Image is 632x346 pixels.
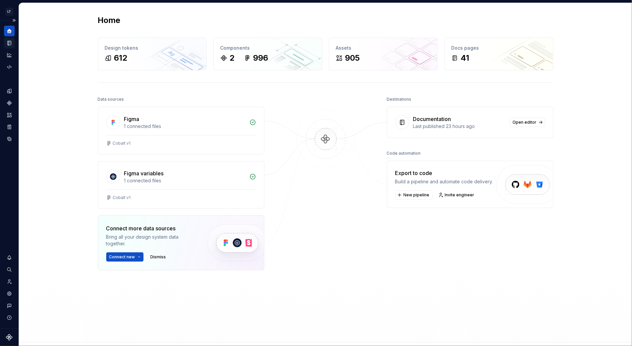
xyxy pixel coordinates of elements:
a: Figma variables1 connected filesCobalt v1 [98,161,264,209]
a: Figma1 connected filesCobalt v1 [98,107,264,154]
h2: Home [98,15,121,26]
a: Code automation [4,62,15,72]
div: Data sources [98,95,124,104]
div: Documentation [413,115,451,123]
button: Contact support [4,300,15,311]
div: 996 [253,53,268,63]
a: Invite team [4,276,15,287]
span: Open editor [513,120,537,125]
div: Cobalt v1 [113,195,131,200]
div: LT [5,8,13,16]
a: Invite engineer [437,190,477,200]
span: Connect new [109,254,135,260]
div: Build a pipeline and automate code delivery. [395,178,493,185]
div: Export to code [395,169,493,177]
a: Documentation [4,38,15,48]
a: Assets905 [329,38,438,70]
div: Cobalt v1 [113,141,131,146]
div: 1 connected files [124,123,245,130]
div: Figma variables [124,169,164,177]
div: Bring all your design system data together. [106,234,196,247]
a: Storybook stories [4,122,15,132]
div: Last published 23 hours ago [413,123,506,130]
div: Design tokens [105,45,200,51]
div: Destinations [387,95,412,104]
div: 612 [114,53,128,63]
a: Open editor [510,118,545,127]
div: Assets [336,45,431,51]
div: Figma [124,115,140,123]
div: 905 [345,53,360,63]
button: New pipeline [395,190,433,200]
button: Dismiss [148,252,169,262]
button: Search ⌘K [4,264,15,275]
a: Assets [4,110,15,120]
a: Home [4,26,15,36]
span: New pipeline [404,192,430,198]
a: Design tokens [4,86,15,96]
div: 2 [230,53,235,63]
span: Dismiss [151,254,166,260]
a: Docs pages41 [445,38,553,70]
button: Notifications [4,252,15,263]
div: Connect more data sources [106,224,196,232]
div: Docs pages [452,45,546,51]
div: 41 [461,53,470,63]
button: LT [1,4,17,19]
svg: Supernova Logo [6,334,13,341]
div: 1 connected files [124,177,245,184]
a: Components [4,98,15,108]
button: Connect new [106,252,144,262]
span: Invite engineer [445,192,474,198]
a: Design tokens612 [98,38,207,70]
a: Analytics [4,50,15,60]
button: Expand sidebar [9,16,19,25]
a: Components2996 [213,38,322,70]
a: Data sources [4,134,15,144]
a: Settings [4,288,15,299]
div: Components [220,45,315,51]
div: Code automation [387,149,421,158]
